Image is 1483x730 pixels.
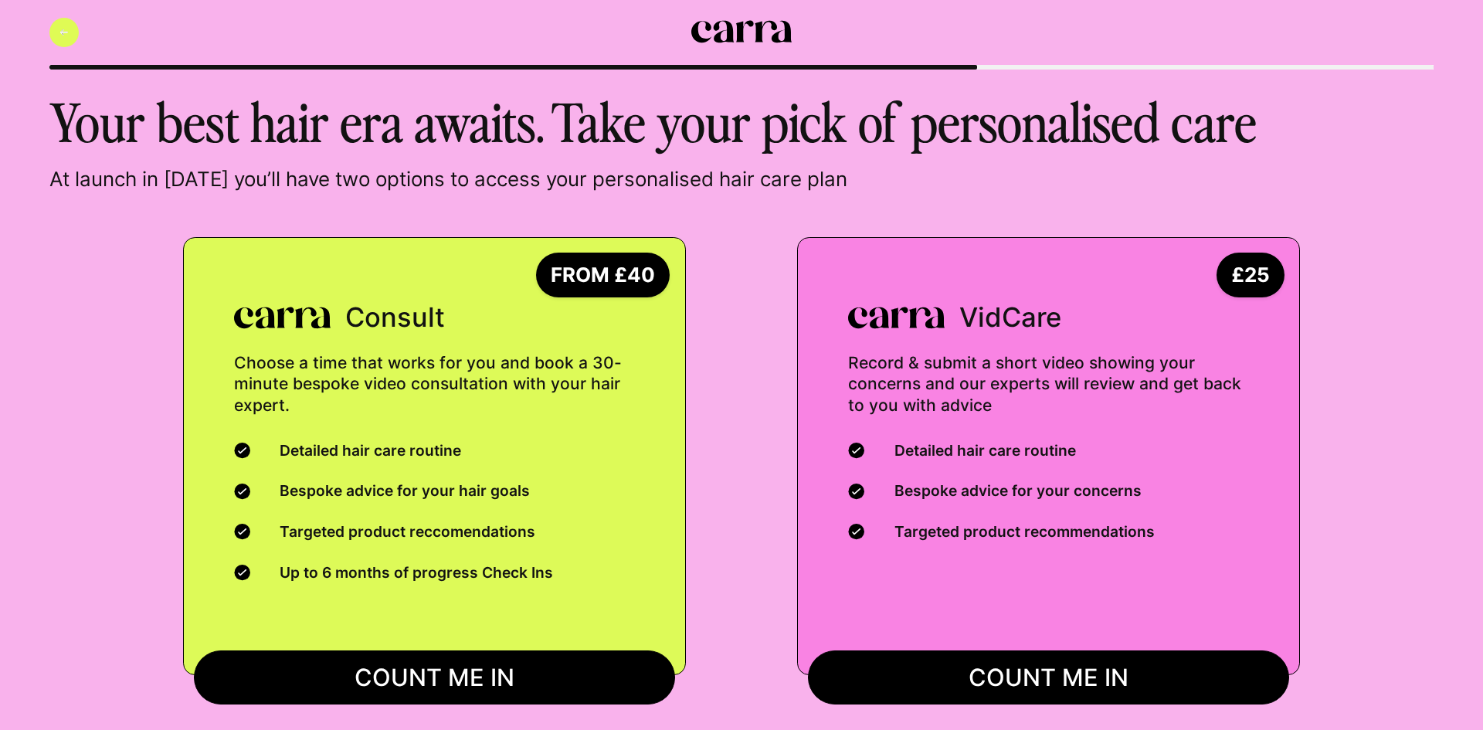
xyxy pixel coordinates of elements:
button: COUNT ME IN [194,650,675,705]
span: £25 [1217,253,1284,297]
span: Targeted product reccomendations [280,519,535,545]
span: VidCare [959,297,1061,338]
button: Back [49,18,79,47]
span: Consult [345,297,445,338]
p: Choose a time that works for you and book a 30-minute bespoke video consultation with your hair e... [234,352,635,416]
span: Targeted product recommendations [894,519,1155,545]
span: Detailed hair care routine [894,438,1076,464]
p: At launch in [DATE] you’ll have two options to access your personalised hair care plan [49,166,1434,192]
span: Detailed hair care routine [280,438,461,464]
h2: Your best hair era awaits. Take your pick of personalised care [49,88,1315,152]
span: Bespoke advice for your concerns [894,478,1142,504]
p: Record & submit a short video showing your concerns and our experts will review and get back to y... [848,352,1249,416]
span: Bespoke advice for your hair goals [280,478,530,504]
span: Up to 6 months of progress Check Ins [280,560,553,586]
span: FROM £40 [536,253,670,297]
button: COUNT ME IN [808,650,1289,705]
